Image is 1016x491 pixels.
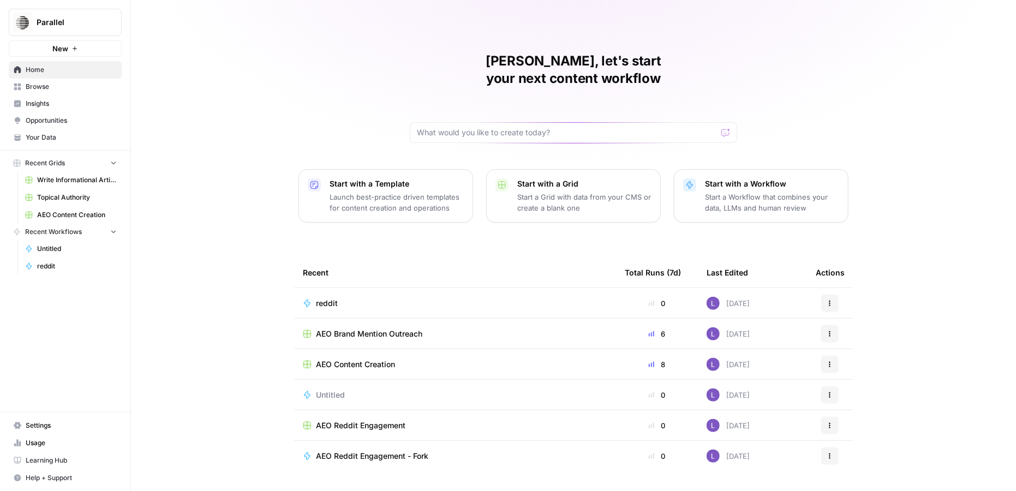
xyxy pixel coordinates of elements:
[517,191,652,213] p: Start a Grid with data from your CMS or create a blank one
[625,420,689,431] div: 0
[303,420,607,431] a: AEO Reddit Engagement
[26,99,117,109] span: Insights
[303,258,607,288] div: Recent
[37,210,117,220] span: AEO Content Creation
[26,473,117,483] span: Help + Support
[9,61,122,79] a: Home
[707,450,750,463] div: [DATE]
[303,451,607,462] a: AEO Reddit Engagement - Fork
[316,420,405,431] span: AEO Reddit Engagement
[816,258,845,288] div: Actions
[9,434,122,452] a: Usage
[707,297,750,310] div: [DATE]
[707,327,750,340] div: [DATE]
[37,193,117,202] span: Topical Authority
[410,52,737,87] h1: [PERSON_NAME], let's start your next content workflow
[625,298,689,309] div: 0
[303,359,607,370] a: AEO Content Creation
[707,388,750,402] div: [DATE]
[707,388,720,402] img: rn7sh892ioif0lo51687sih9ndqw
[26,65,117,75] span: Home
[303,390,607,400] a: Untitled
[330,191,464,213] p: Launch best-practice driven templates for content creation and operations
[707,450,720,463] img: rn7sh892ioif0lo51687sih9ndqw
[9,40,122,57] button: New
[25,158,65,168] span: Recent Grids
[9,155,122,171] button: Recent Grids
[37,175,117,185] span: Write Informational Article
[316,390,345,400] span: Untitled
[9,129,122,146] a: Your Data
[303,298,607,309] a: reddit
[625,390,689,400] div: 0
[707,297,720,310] img: rn7sh892ioif0lo51687sih9ndqw
[417,127,717,138] input: What would you like to create today?
[625,258,681,288] div: Total Runs (7d)
[298,169,473,223] button: Start with a TemplateLaunch best-practice driven templates for content creation and operations
[9,224,122,240] button: Recent Workflows
[707,358,720,371] img: rn7sh892ioif0lo51687sih9ndqw
[13,13,32,32] img: Parallel Logo
[9,112,122,129] a: Opportunities
[20,258,122,275] a: reddit
[20,189,122,206] a: Topical Authority
[26,82,117,92] span: Browse
[9,9,122,36] button: Workspace: Parallel
[674,169,848,223] button: Start with a WorkflowStart a Workflow that combines your data, LLMs and human review
[625,359,689,370] div: 8
[705,178,839,189] p: Start with a Workflow
[707,358,750,371] div: [DATE]
[26,116,117,125] span: Opportunities
[20,240,122,258] a: Untitled
[707,258,748,288] div: Last Edited
[707,419,720,432] img: rn7sh892ioif0lo51687sih9ndqw
[26,456,117,465] span: Learning Hub
[25,227,82,237] span: Recent Workflows
[625,328,689,339] div: 6
[37,17,103,28] span: Parallel
[705,191,839,213] p: Start a Workflow that combines your data, LLMs and human review
[26,133,117,142] span: Your Data
[20,206,122,224] a: AEO Content Creation
[9,452,122,469] a: Learning Hub
[707,419,750,432] div: [DATE]
[26,438,117,448] span: Usage
[316,451,428,462] span: AEO Reddit Engagement - Fork
[9,417,122,434] a: Settings
[517,178,652,189] p: Start with a Grid
[316,298,338,309] span: reddit
[9,469,122,487] button: Help + Support
[37,244,117,254] span: Untitled
[625,451,689,462] div: 0
[316,328,422,339] span: AEO Brand Mention Outreach
[9,95,122,112] a: Insights
[20,171,122,189] a: Write Informational Article
[303,328,607,339] a: AEO Brand Mention Outreach
[37,261,117,271] span: reddit
[9,78,122,95] a: Browse
[707,327,720,340] img: rn7sh892ioif0lo51687sih9ndqw
[52,43,68,54] span: New
[486,169,661,223] button: Start with a GridStart a Grid with data from your CMS or create a blank one
[26,421,117,430] span: Settings
[330,178,464,189] p: Start with a Template
[316,359,395,370] span: AEO Content Creation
